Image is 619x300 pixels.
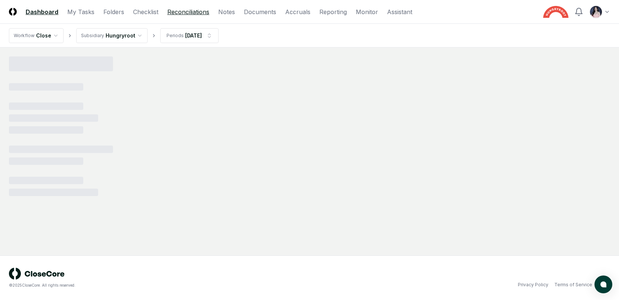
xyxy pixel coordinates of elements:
a: Terms of Service [554,281,592,288]
button: Periods[DATE] [160,28,219,43]
img: logo [9,268,65,280]
a: Accruals [285,7,310,16]
div: Periods [167,32,184,39]
a: Assistant [387,7,412,16]
a: Monitor [356,7,378,16]
a: Dashboard [26,7,58,16]
a: Checklist [133,7,158,16]
a: Folders [103,7,124,16]
div: Subsidiary [81,32,104,39]
img: Logo [9,8,17,16]
a: Reconciliations [167,7,209,16]
div: © 2025 CloseCore. All rights reserved. [9,283,310,288]
img: ACg8ocK1rwy8eqCe8mfIxWeyxIbp_9IQcG1JX1XyIUBvatxmYFCosBjk=s96-c [590,6,602,18]
button: atlas-launcher [594,275,612,293]
a: Privacy Policy [518,281,548,288]
a: Reporting [319,7,347,16]
div: [DATE] [185,32,202,39]
div: Workflow [14,32,35,39]
a: Documents [244,7,276,16]
nav: breadcrumb [9,28,219,43]
a: My Tasks [67,7,94,16]
a: Notes [218,7,235,16]
img: Hungryroot logo [543,6,568,18]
